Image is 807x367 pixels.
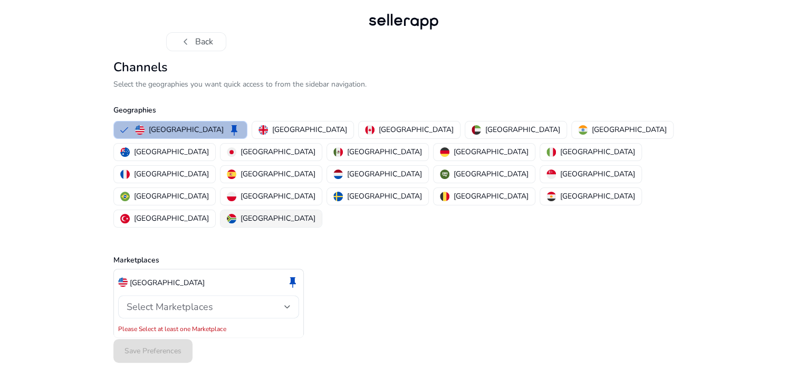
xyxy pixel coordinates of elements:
mat-error: Please Select at least one Marketplace [118,323,299,333]
span: Select Marketplaces [127,300,213,313]
img: ca.svg [365,125,374,135]
img: za.svg [227,214,236,223]
p: [GEOGRAPHIC_DATA] [347,191,422,202]
p: [GEOGRAPHIC_DATA] [241,168,315,180]
img: jp.svg [227,147,236,157]
h2: Channels [113,60,694,75]
p: [GEOGRAPHIC_DATA] [485,124,560,135]
p: [GEOGRAPHIC_DATA] [347,168,422,180]
p: [GEOGRAPHIC_DATA] [134,146,209,157]
p: Select the geographies you want quick access to from the sidebar navigation. [113,79,694,90]
img: au.svg [120,147,130,157]
img: mx.svg [333,147,343,157]
img: pl.svg [227,192,236,201]
p: [GEOGRAPHIC_DATA] [454,168,529,180]
span: keep [286,276,299,288]
img: ae.svg [472,125,481,135]
img: fr.svg [120,170,130,179]
img: sg.svg [546,170,556,179]
p: Geographies [113,105,694,116]
p: [GEOGRAPHIC_DATA] [134,168,209,180]
img: br.svg [120,192,130,201]
p: [GEOGRAPHIC_DATA] [130,277,205,288]
span: chevron_left [179,35,192,48]
img: nl.svg [333,170,343,179]
img: in.svg [578,125,588,135]
p: [GEOGRAPHIC_DATA] [560,191,635,202]
img: it.svg [546,147,556,157]
p: [GEOGRAPHIC_DATA] [592,124,667,135]
span: keep [228,124,241,136]
img: es.svg [227,170,236,179]
img: se.svg [333,192,343,201]
img: us.svg [135,125,145,135]
img: tr.svg [120,214,130,223]
p: [GEOGRAPHIC_DATA] [347,146,422,157]
p: Marketplaces [113,255,694,266]
p: [GEOGRAPHIC_DATA] [134,213,209,224]
p: [GEOGRAPHIC_DATA] [272,124,347,135]
p: [GEOGRAPHIC_DATA] [454,191,529,202]
p: [GEOGRAPHIC_DATA] [241,213,315,224]
p: [GEOGRAPHIC_DATA] [560,146,635,157]
p: [GEOGRAPHIC_DATA] [134,191,209,202]
p: [GEOGRAPHIC_DATA] [241,191,315,202]
img: sa.svg [440,170,449,179]
p: [GEOGRAPHIC_DATA] [149,124,224,135]
img: us.svg [118,277,128,287]
img: de.svg [440,147,449,157]
img: eg.svg [546,192,556,201]
p: [GEOGRAPHIC_DATA] [241,146,315,157]
img: uk.svg [258,125,268,135]
p: [GEOGRAPHIC_DATA] [454,146,529,157]
p: [GEOGRAPHIC_DATA] [560,168,635,180]
img: be.svg [440,192,449,201]
button: chevron_leftBack [166,32,226,51]
p: [GEOGRAPHIC_DATA] [379,124,454,135]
